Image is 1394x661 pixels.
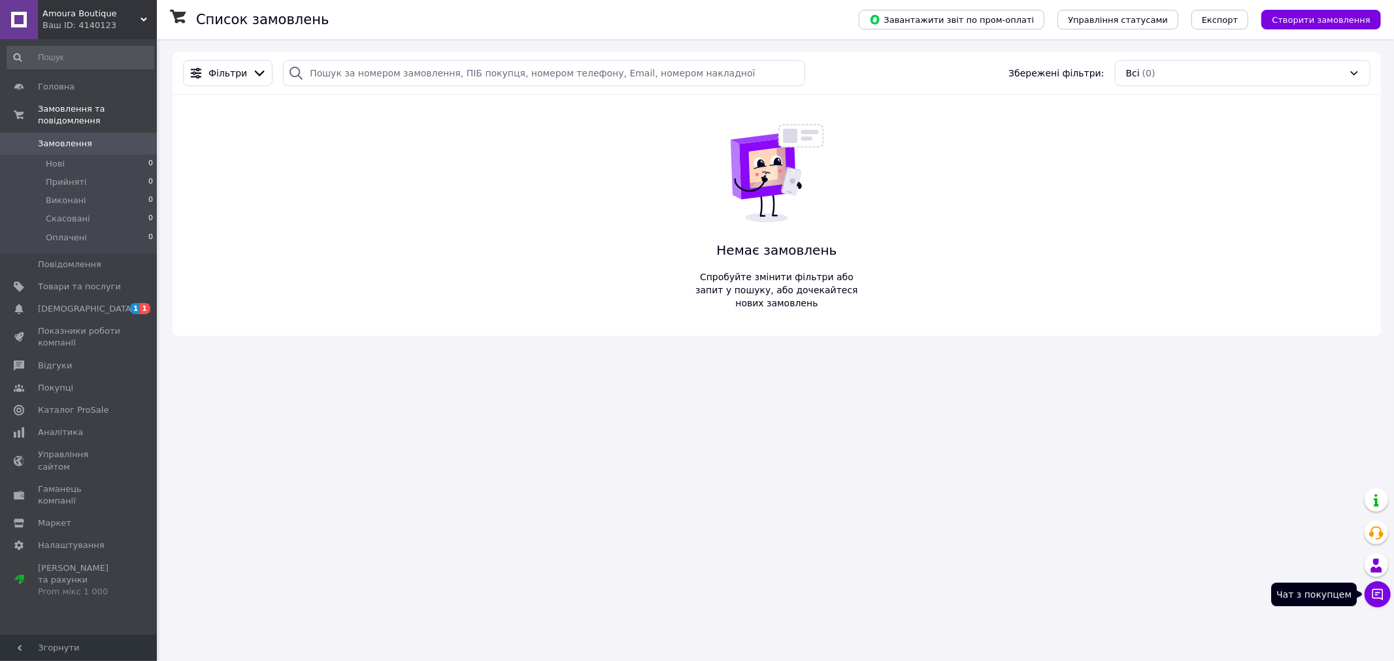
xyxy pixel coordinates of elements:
span: Спробуйте змінити фільтри або запит у пошуку, або дочекайтеся нових замовлень [691,270,863,310]
span: Замовлення та повідомлення [38,103,157,127]
div: Ваш ID: 4140123 [42,20,157,31]
span: Управління сайтом [38,449,121,472]
span: Виконані [46,195,86,206]
span: Каталог ProSale [38,404,108,416]
span: Прийняті [46,176,86,188]
span: Управління статусами [1068,15,1168,25]
span: 0 [148,195,153,206]
button: Чат з покупцем [1365,581,1391,607]
span: 1 [140,303,150,314]
input: Пошук за номером замовлення, ПІБ покупця, номером телефону, Email, номером накладної [283,60,805,86]
span: Показники роботи компанії [38,325,121,349]
div: Чат з покупцем [1271,583,1357,606]
span: Покупці [38,382,73,394]
input: Пошук [7,46,154,69]
button: Експорт [1191,10,1249,29]
span: 0 [148,176,153,188]
span: Скасовані [46,213,90,225]
span: Amoura Boutique [42,8,141,20]
span: 1 [130,303,141,314]
span: Головна [38,81,75,93]
span: Гаманець компанії [38,483,121,507]
span: Всі [1126,67,1140,80]
h1: Список замовлень [196,12,329,27]
span: Фільтри [208,67,247,80]
button: Створити замовлення [1261,10,1381,29]
div: Prom мікс 1 000 [38,586,121,598]
span: Експорт [1202,15,1238,25]
span: 0 [148,158,153,170]
span: [PERSON_NAME] та рахунки [38,562,121,598]
span: Замовлення [38,138,92,150]
span: Збережені фільтри: [1008,67,1104,80]
button: Управління статусами [1057,10,1178,29]
span: Створити замовлення [1272,15,1370,25]
span: Налаштування [38,540,105,551]
a: Створити замовлення [1248,14,1381,24]
span: [DEMOGRAPHIC_DATA] [38,303,135,315]
span: Маркет [38,517,71,529]
span: Немає замовлень [691,241,863,260]
span: Повідомлення [38,259,101,270]
span: Завантажити звіт по пром-оплаті [869,14,1034,25]
span: (0) [1142,68,1155,78]
span: Аналітика [38,427,83,438]
span: Нові [46,158,65,170]
span: Відгуки [38,360,72,372]
span: 0 [148,213,153,225]
button: Завантажити звіт по пром-оплаті [859,10,1044,29]
span: Товари та послуги [38,281,121,293]
span: Оплачені [46,232,87,244]
span: 0 [148,232,153,244]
